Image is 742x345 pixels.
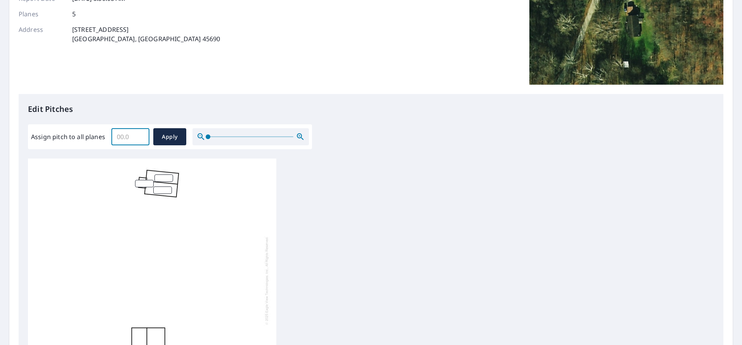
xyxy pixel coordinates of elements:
[19,9,65,19] p: Planes
[72,9,76,19] p: 5
[153,128,186,145] button: Apply
[72,25,220,44] p: [STREET_ADDRESS] [GEOGRAPHIC_DATA], [GEOGRAPHIC_DATA] 45690
[111,126,149,148] input: 00.0
[31,132,105,141] label: Assign pitch to all planes
[19,25,65,44] p: Address
[159,132,180,142] span: Apply
[28,103,714,115] p: Edit Pitches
